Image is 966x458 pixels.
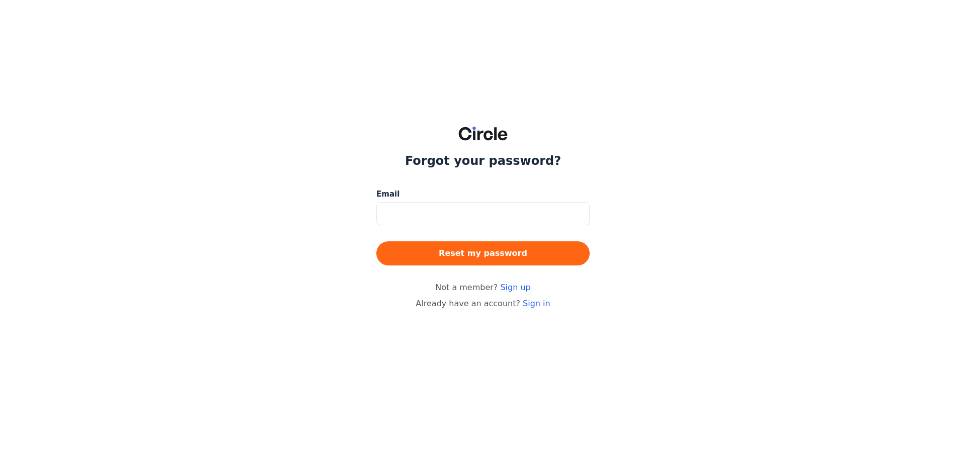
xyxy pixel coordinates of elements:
[456,339,510,347] span: Powered by Circle
[376,241,590,265] button: Reset my password
[500,283,530,292] a: Sign up
[405,153,561,169] h1: Forgot your password?
[416,299,550,308] span: Already have an account?
[523,299,550,308] a: Sign in
[376,189,399,200] span: Email
[352,334,614,352] a: Powered by Circle
[435,282,530,294] span: Not a member?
